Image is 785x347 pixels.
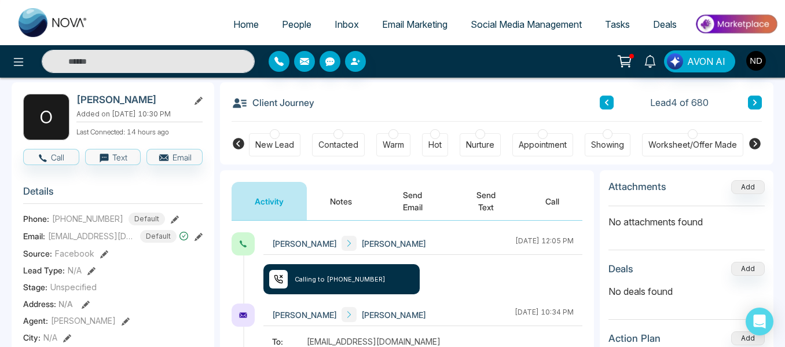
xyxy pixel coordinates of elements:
span: Tasks [605,19,630,30]
h3: Deals [608,263,633,275]
button: Add [731,331,765,345]
span: [PERSON_NAME] [272,309,337,321]
span: Agent: [23,315,48,327]
span: N/A [43,331,57,344]
span: Phone: [23,213,49,225]
span: Address: [23,298,73,310]
div: Appointment [519,139,567,151]
img: Market-place.gif [694,11,778,37]
div: [DATE] 12:05 PM [515,236,574,251]
span: Add [731,181,765,191]
p: No attachments found [608,206,765,229]
button: Add [731,262,765,276]
span: [EMAIL_ADDRESS][DOMAIN_NAME] [48,230,135,242]
a: Inbox [323,13,371,35]
div: Warm [383,139,404,151]
div: O [23,94,69,140]
span: Calling to [PHONE_NUMBER] [295,275,386,284]
span: Lead 4 of 680 [650,96,709,109]
div: Open Intercom Messenger [746,308,773,335]
button: Send Text [450,182,522,220]
h3: Attachments [608,181,666,192]
div: Contacted [318,139,358,151]
span: Inbox [335,19,359,30]
span: N/A [68,264,82,276]
span: City : [23,331,41,344]
span: [PERSON_NAME] [361,238,426,250]
div: [DATE] 10:34 PM [515,307,574,322]
div: Hot [428,139,442,151]
h3: Client Journey [232,94,314,111]
span: AVON AI [687,54,725,68]
span: [PERSON_NAME] [51,315,116,327]
button: Email [146,149,203,165]
a: Home [222,13,270,35]
h2: [PERSON_NAME] [76,94,184,105]
span: N/A [58,299,73,309]
button: Text [85,149,141,165]
span: Default [140,230,177,243]
img: User Avatar [746,51,766,71]
span: Default [129,213,165,225]
h3: Details [23,185,203,203]
span: Source: [23,247,52,260]
span: Deals [653,19,677,30]
span: [PERSON_NAME] [272,238,337,250]
span: Social Media Management [471,19,582,30]
button: AVON AI [664,50,735,72]
img: Lead Flow [667,53,683,70]
span: Unspecified [50,281,97,293]
a: Social Media Management [459,13,593,35]
button: Add [731,180,765,194]
span: Stage: [23,281,47,293]
div: Nurture [466,139,494,151]
p: Last Connected: 14 hours ago [76,125,203,137]
span: Facebook [55,247,94,260]
a: Email Marketing [371,13,459,35]
button: Activity [232,182,307,220]
button: Send Email [375,182,450,220]
button: Call [522,182,582,220]
button: Notes [307,182,375,220]
div: New Lead [255,139,294,151]
span: Lead Type: [23,264,65,276]
button: Call [23,149,79,165]
a: People [270,13,323,35]
span: [PERSON_NAME] [361,309,426,321]
p: Added on [DATE] 10:30 PM [76,109,203,119]
div: Showing [591,139,624,151]
span: [PHONE_NUMBER] [52,213,123,225]
div: Worksheet/Offer Made [648,139,737,151]
h3: Action Plan [608,333,661,344]
p: No deals found [608,284,765,298]
a: Deals [641,13,688,35]
span: Email Marketing [382,19,447,30]
img: Nova CRM Logo [19,8,88,37]
span: Email: [23,230,45,242]
span: People [282,19,311,30]
a: Tasks [593,13,641,35]
span: Home [233,19,259,30]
